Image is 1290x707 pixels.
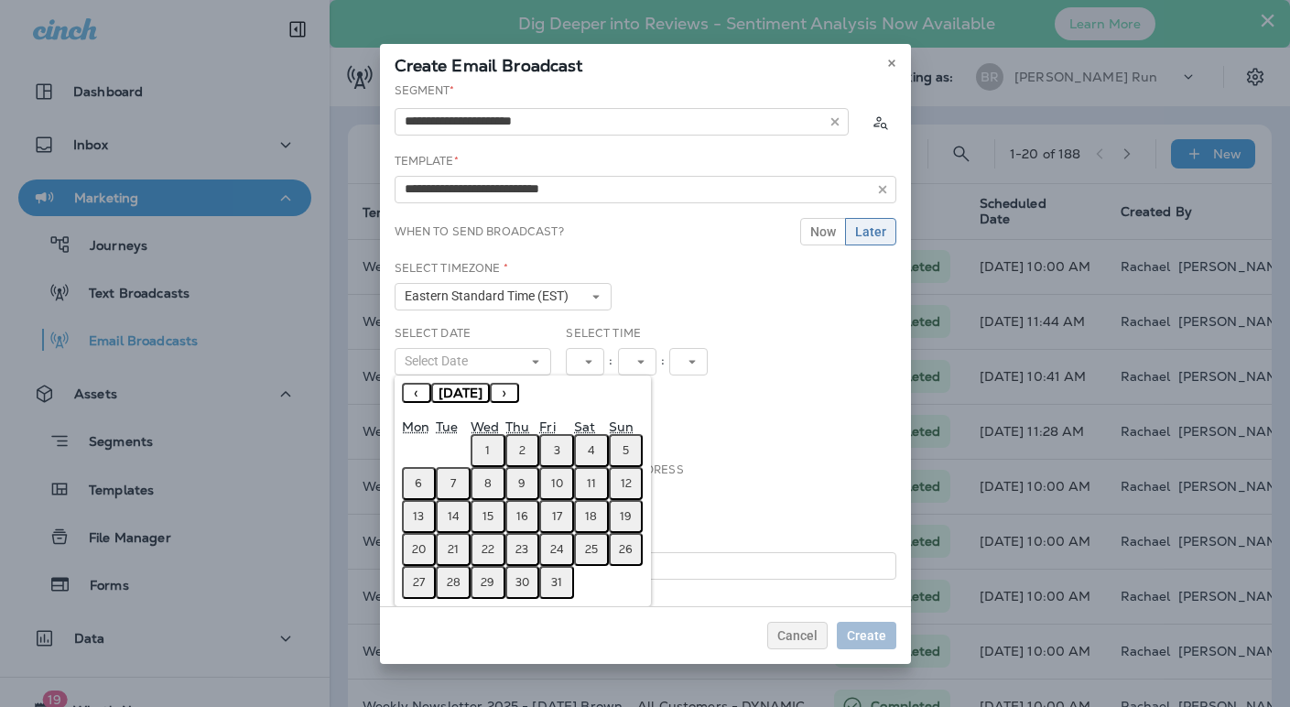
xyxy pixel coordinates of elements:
button: October 31, 2025 [539,566,574,599]
div: : [604,348,617,375]
abbr: October 24, 2025 [550,542,564,557]
abbr: October 11, 2025 [587,476,596,491]
abbr: October 15, 2025 [482,509,493,524]
abbr: October 17, 2025 [552,509,562,524]
abbr: Wednesday [471,419,499,435]
abbr: October 30, 2025 [515,575,529,590]
button: October 6, 2025 [402,467,437,500]
label: Select Date [395,326,472,341]
abbr: October 20, 2025 [412,542,426,557]
abbr: Saturday [574,419,595,435]
abbr: October 21, 2025 [448,542,459,557]
abbr: Friday [539,419,555,435]
span: Cancel [777,629,818,642]
abbr: October 12, 2025 [621,476,632,491]
div: : [656,348,669,375]
button: October 25, 2025 [574,533,609,566]
button: October 28, 2025 [436,566,471,599]
button: ‹ [402,383,431,403]
abbr: October 26, 2025 [619,542,633,557]
button: Cancel [767,622,828,649]
abbr: October 25, 2025 [585,542,598,557]
abbr: Monday [402,419,429,435]
abbr: October 3, 2025 [554,443,560,458]
button: Now [800,218,846,245]
label: Segment [395,83,455,98]
abbr: October 18, 2025 [585,509,597,524]
span: Select Date [405,353,475,369]
button: October 9, 2025 [505,467,540,500]
abbr: October 4, 2025 [588,443,595,458]
button: October 19, 2025 [609,500,644,533]
abbr: October 2, 2025 [519,443,526,458]
button: October 29, 2025 [471,566,505,599]
button: October 12, 2025 [609,467,644,500]
button: October 27, 2025 [402,566,437,599]
button: October 13, 2025 [402,500,437,533]
button: October 11, 2025 [574,467,609,500]
button: October 30, 2025 [505,566,540,599]
label: Select Timezone [395,261,508,276]
abbr: October 28, 2025 [447,575,461,590]
span: Now [810,225,836,238]
abbr: October 27, 2025 [413,575,425,590]
div: Create Email Broadcast [380,44,911,82]
abbr: Sunday [609,419,634,435]
abbr: October 19, 2025 [620,509,632,524]
button: October 18, 2025 [574,500,609,533]
button: Eastern Standard Time (EST) [395,283,612,310]
button: October 7, 2025 [436,467,471,500]
button: October 2, 2025 [505,434,540,467]
button: October 24, 2025 [539,533,574,566]
button: October 21, 2025 [436,533,471,566]
label: When to send broadcast? [395,224,564,239]
button: October 10, 2025 [539,467,574,500]
abbr: October 16, 2025 [516,509,528,524]
button: October 20, 2025 [402,533,437,566]
button: October 5, 2025 [609,434,644,467]
button: October 22, 2025 [471,533,505,566]
button: October 8, 2025 [471,467,505,500]
button: Create [837,622,896,649]
abbr: October 23, 2025 [515,542,528,557]
span: Later [855,225,886,238]
button: October 15, 2025 [471,500,505,533]
span: Eastern Standard Time (EST) [405,288,576,304]
button: October 14, 2025 [436,500,471,533]
abbr: October 1, 2025 [485,443,490,458]
button: Select Date [395,348,552,375]
button: › [490,383,519,403]
abbr: October 6, 2025 [415,476,422,491]
span: Create [847,629,886,642]
button: October 3, 2025 [539,434,574,467]
button: October 16, 2025 [505,500,540,533]
abbr: October 29, 2025 [481,575,494,590]
abbr: Tuesday [436,419,458,435]
abbr: Thursday [505,419,529,435]
button: [DATE] [431,383,490,403]
button: Calculate the estimated number of emails to be sent based on selected segment. (This could take a... [863,105,896,138]
abbr: October 8, 2025 [484,476,492,491]
abbr: October 7, 2025 [450,476,456,491]
abbr: October 5, 2025 [623,443,629,458]
button: October 26, 2025 [609,533,644,566]
abbr: October 13, 2025 [413,509,424,524]
abbr: October 10, 2025 [551,476,563,491]
span: [DATE] [439,385,482,401]
button: October 1, 2025 [471,434,505,467]
abbr: October 9, 2025 [518,476,526,491]
button: October 17, 2025 [539,500,574,533]
label: Select Time [566,326,641,341]
button: Later [845,218,896,245]
abbr: October 31, 2025 [551,575,562,590]
abbr: October 14, 2025 [448,509,460,524]
label: Template [395,154,459,169]
abbr: October 22, 2025 [482,542,494,557]
button: October 4, 2025 [574,434,609,467]
button: October 23, 2025 [505,533,540,566]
